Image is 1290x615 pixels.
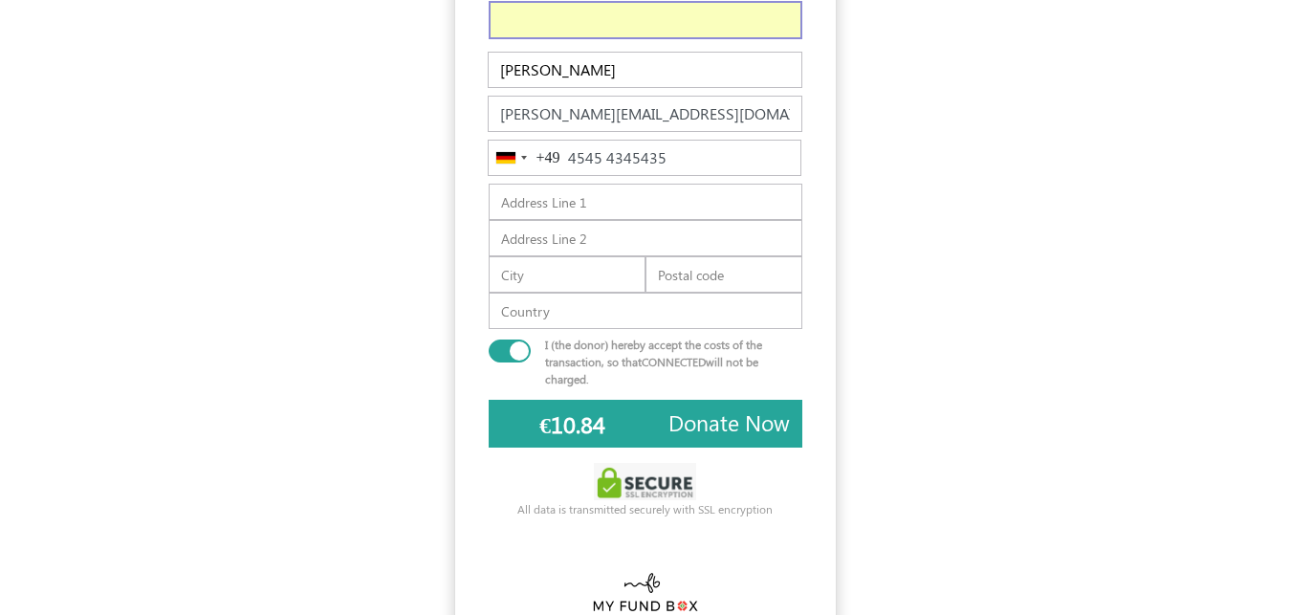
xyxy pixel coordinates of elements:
[489,400,657,448] input: 0€
[489,256,645,293] input: City
[645,256,802,293] input: Postal code
[488,96,802,132] input: E-mail *
[455,500,836,517] div: All data is transmitted securely with SSL encryption
[642,354,706,369] span: CONNECTED
[494,3,797,41] iframe: Secure card payment input frame
[489,141,560,175] button: Selected country
[488,52,802,88] input: Name *
[489,220,802,256] input: Address Line 2
[531,336,816,387] div: I (the donor) hereby accept the costs of the transaction, so that will not be charged.
[656,400,802,448] button: Donate Now
[488,140,801,176] input: Phone *
[489,293,802,329] input: Country
[668,407,790,437] span: Donate Now
[489,184,802,220] input: Address Line 1
[536,146,560,169] div: +49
